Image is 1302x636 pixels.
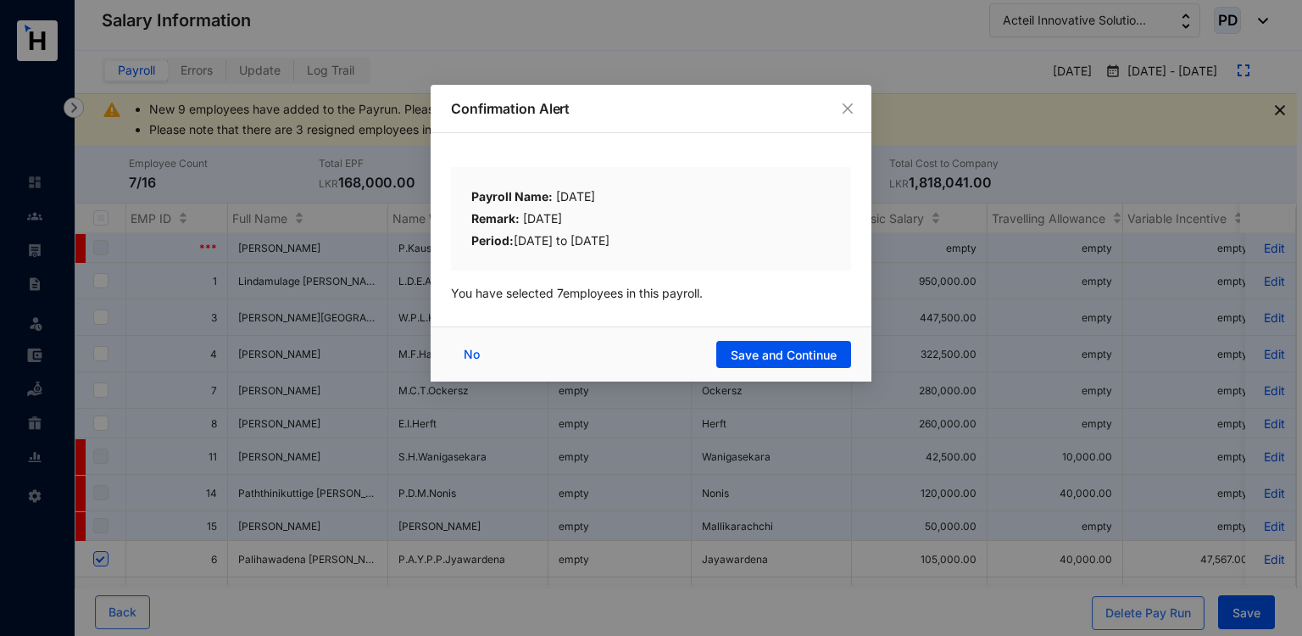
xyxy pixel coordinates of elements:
span: No [464,345,480,364]
span: close [841,102,854,115]
button: Save and Continue [716,341,851,368]
div: [DATE] [471,187,831,209]
div: [DATE] to [DATE] [471,232,831,250]
div: [DATE] [471,209,831,232]
span: Save and Continue [731,347,837,364]
p: Confirmation Alert [451,98,851,119]
b: Period: [471,233,514,248]
b: Remark: [471,211,520,226]
span: You have selected 7 employees in this payroll. [451,286,703,300]
button: Close [838,99,857,118]
b: Payroll Name: [471,189,553,204]
button: No [451,341,497,368]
